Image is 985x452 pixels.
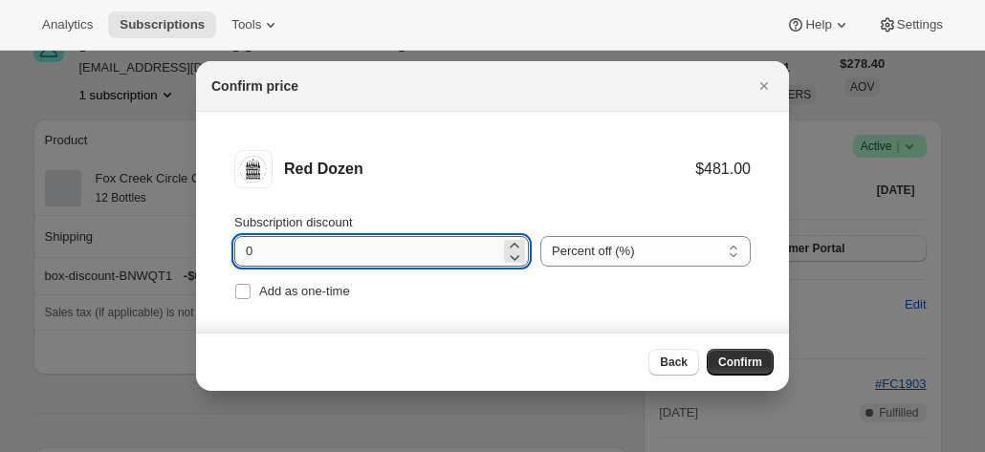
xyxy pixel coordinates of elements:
span: Back [660,355,688,370]
button: Analytics [31,11,104,38]
span: Confirm [718,355,762,370]
button: Confirm [707,349,774,376]
button: Subscriptions [108,11,216,38]
button: Close [751,73,777,99]
span: Analytics [42,17,93,32]
div: $481.00 [695,160,751,179]
span: Subscription discount [234,215,353,229]
span: Subscriptions [120,17,205,32]
button: Tools [220,11,292,38]
button: Help [775,11,862,38]
span: Help [805,17,831,32]
button: Settings [866,11,954,38]
span: Settings [897,17,943,32]
h2: Confirm price [211,76,298,96]
span: Tools [231,17,261,32]
div: Red Dozen [284,160,695,179]
span: Add as one-time [259,284,350,298]
button: Back [648,349,699,376]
